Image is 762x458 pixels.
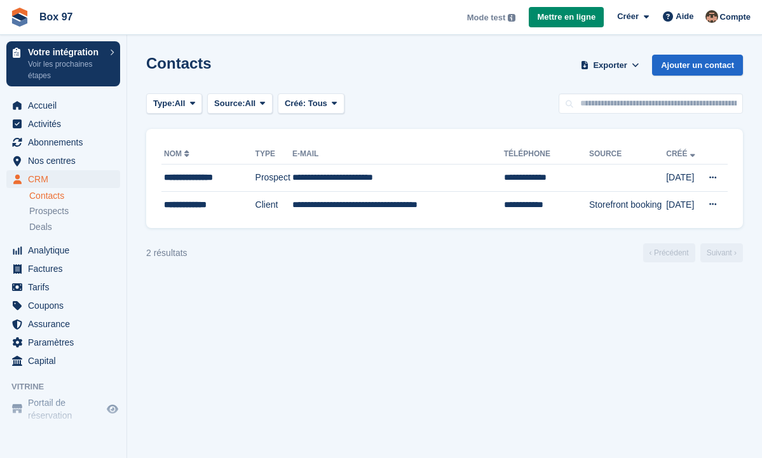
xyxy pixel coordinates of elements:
img: stora-icon-8386f47178a22dfd0bd8f6a31ec36ba5ce8667c1dd55bd0f319d3a0aa187defe.svg [10,8,29,27]
button: Créé: Tous [278,93,344,114]
span: Coupons [28,297,104,314]
a: menu [6,97,120,114]
a: Suivant [700,243,743,262]
a: Mettre en ligne [529,7,604,28]
span: Portail de réservation [28,396,104,422]
span: Nos centres [28,152,104,170]
span: Capital [28,352,104,370]
a: Prospects [29,205,120,218]
a: menu [6,352,120,370]
a: Deals [29,220,120,234]
th: Type [255,144,293,165]
span: Compte [720,11,751,24]
span: Factures [28,260,104,278]
span: Prospects [29,205,69,217]
a: Précédent [643,243,695,262]
a: Ajouter un contact [652,55,743,76]
span: CRM [28,170,104,188]
td: Storefront booking [589,191,666,218]
a: Box 97 [34,6,78,27]
img: Kévin CHAUVET [705,10,718,23]
span: Type: [153,97,175,110]
a: menu [6,278,120,296]
a: menu [6,260,120,278]
td: [DATE] [666,165,699,192]
span: Tous [308,98,327,108]
span: Tarifs [28,278,104,296]
button: Source: All [207,93,273,114]
a: menu [6,241,120,259]
nav: Page [641,243,745,262]
span: Assurance [28,315,104,333]
th: Source [589,144,666,165]
span: Aide [676,10,693,23]
a: menu [6,333,120,351]
a: menu [6,115,120,133]
a: menu [6,152,120,170]
a: Boutique d'aperçu [105,401,120,417]
span: Exporter [593,59,627,72]
span: Abonnements [28,133,104,151]
a: menu [6,133,120,151]
span: Créer [617,10,639,23]
span: Vitrine [11,381,126,393]
span: All [245,97,256,110]
a: menu [6,396,120,422]
div: 2 résultats [146,246,187,260]
span: Source: [214,97,245,110]
a: Créé [666,149,697,158]
span: Créé: [285,98,306,108]
span: Accueil [28,97,104,114]
a: Nom [164,149,192,158]
th: Téléphone [504,144,589,165]
p: Voir les prochaines étapes [28,58,104,81]
span: Paramètres [28,333,104,351]
span: Analytique [28,241,104,259]
td: Client [255,191,293,218]
h1: Contacts [146,55,212,72]
span: Mode test [467,11,506,24]
span: Mettre en ligne [537,11,595,24]
a: Votre intégration Voir les prochaines étapes [6,41,120,86]
button: Exporter [578,55,642,76]
p: Votre intégration [28,48,104,57]
td: Prospect [255,165,293,192]
a: menu [6,170,120,188]
a: Contacts [29,190,120,202]
a: menu [6,315,120,333]
span: Activités [28,115,104,133]
span: Deals [29,221,52,233]
img: icon-info-grey-7440780725fd019a000dd9b08b2336e03edf1995a4989e88bcd33f0948082b44.svg [508,14,515,22]
a: menu [6,297,120,314]
td: [DATE] [666,191,699,218]
span: All [175,97,186,110]
th: E-mail [292,144,504,165]
button: Type: All [146,93,202,114]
